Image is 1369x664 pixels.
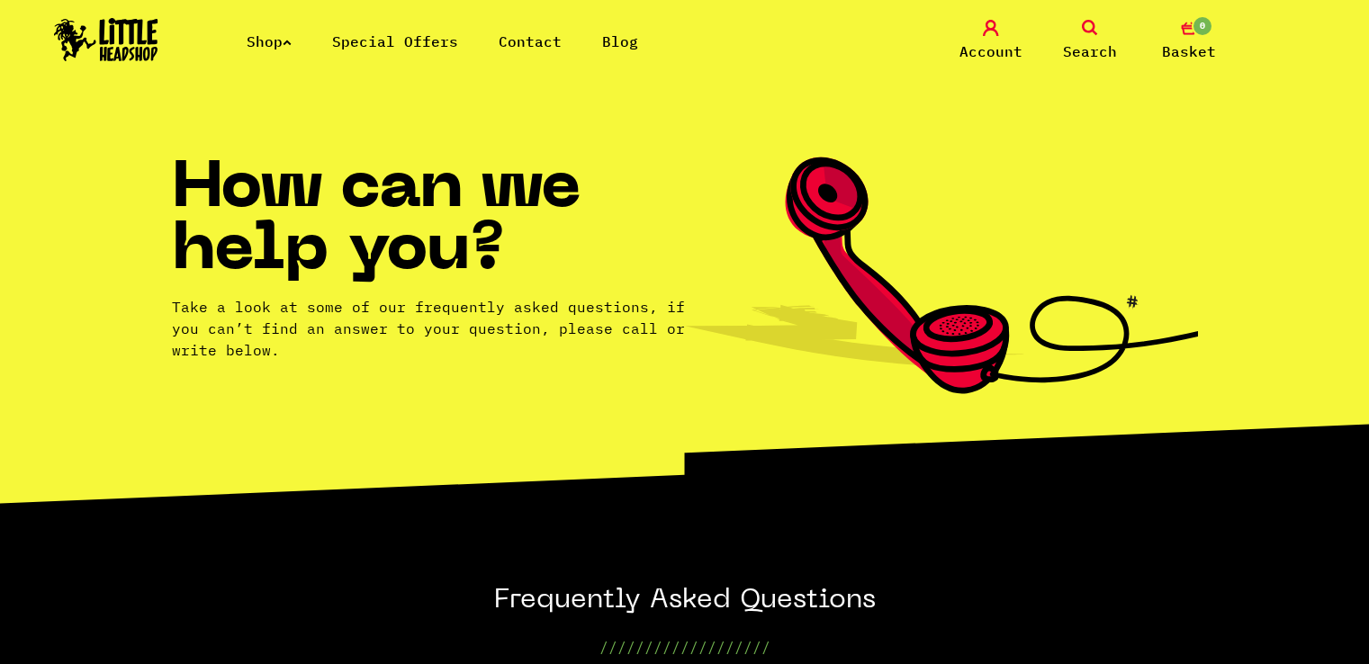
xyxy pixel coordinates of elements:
[1144,20,1234,62] a: 0 Basket
[1063,40,1117,62] span: Search
[602,32,638,50] a: Blog
[1162,40,1216,62] span: Basket
[172,159,685,283] h1: How can we help you?
[172,584,1198,618] h2: Frequently Asked Questions
[1192,15,1213,37] span: 0
[1045,20,1135,62] a: Search
[247,32,292,50] a: Shop
[54,18,158,61] img: Little Head Shop Logo
[172,296,685,361] p: Take a look at some of our frequently asked questions, if you can’t find an answer to your questi...
[959,40,1022,62] span: Account
[332,32,458,50] a: Special Offers
[499,32,562,50] a: Contact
